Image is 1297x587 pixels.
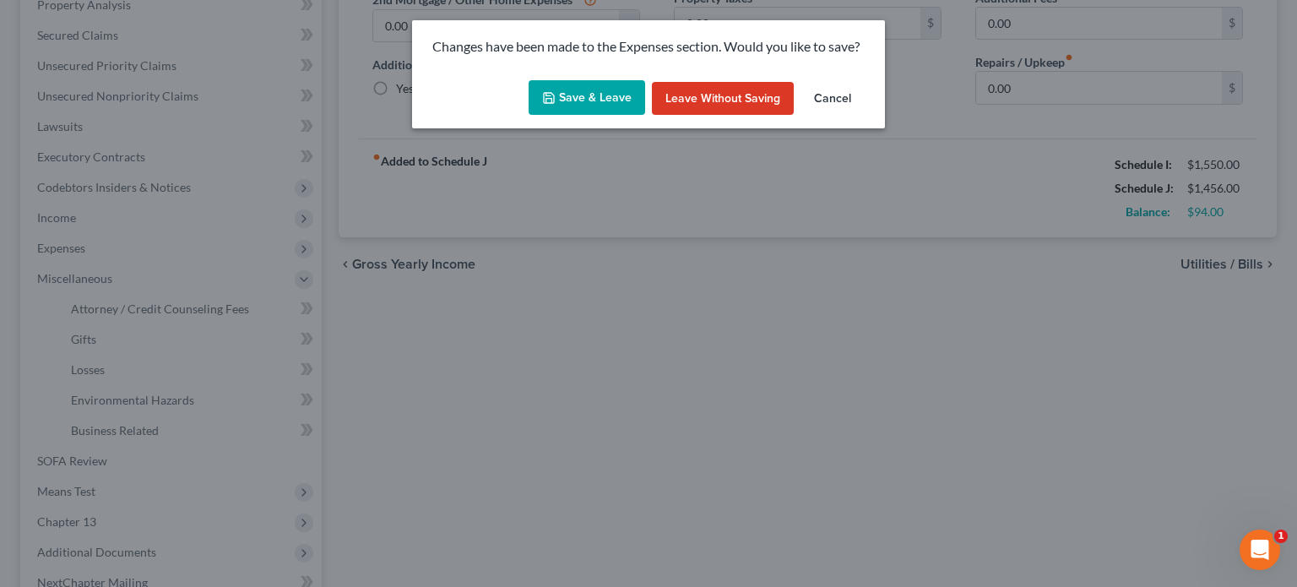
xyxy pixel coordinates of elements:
[1240,530,1280,570] iframe: Intercom live chat
[652,82,794,116] button: Leave without Saving
[800,82,865,116] button: Cancel
[529,80,645,116] button: Save & Leave
[432,37,865,57] p: Changes have been made to the Expenses section. Would you like to save?
[1274,530,1288,543] span: 1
